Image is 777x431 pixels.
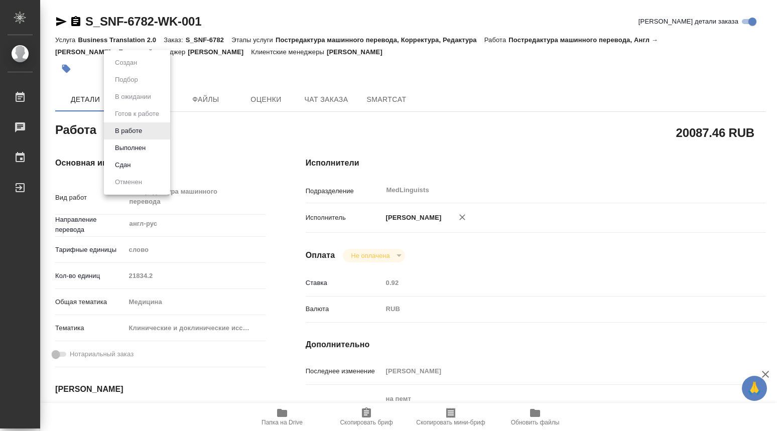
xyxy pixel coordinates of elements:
[112,142,149,154] button: Выполнен
[112,74,141,85] button: Подбор
[112,177,145,188] button: Отменен
[112,108,162,119] button: Готов к работе
[112,91,154,102] button: В ожидании
[112,57,140,68] button: Создан
[112,160,134,171] button: Сдан
[112,125,145,136] button: В работе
